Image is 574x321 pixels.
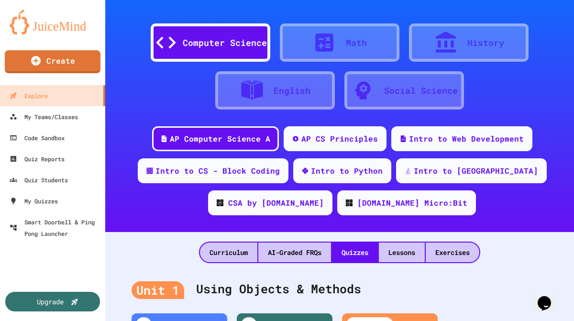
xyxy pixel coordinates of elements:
[183,36,267,49] div: Computer Science
[258,243,331,262] div: AI-Graded FRQs
[10,132,65,144] div: Code Sandbox
[346,36,367,49] div: Math
[10,111,78,122] div: My Teams/Classes
[228,197,324,209] div: CSA by [DOMAIN_NAME]
[10,10,96,34] img: logo-orange.svg
[10,195,58,207] div: My Quizzes
[10,216,101,239] div: Smart Doorbell & Ping Pong Launcher
[467,36,504,49] div: History
[346,199,353,206] img: CODE_logo_RGB.png
[379,243,425,262] div: Lessons
[10,153,65,165] div: Quiz Reports
[332,243,378,262] div: Quizzes
[132,270,548,309] div: Using Objects & Methods
[170,133,270,144] div: AP Computer Science A
[357,197,467,209] div: [DOMAIN_NAME] Micro:Bit
[409,133,524,144] div: Intro to Web Development
[217,199,223,206] img: CODE_logo_RGB.png
[301,133,378,144] div: AP CS Principles
[534,283,564,311] iframe: chat widget
[37,297,64,307] div: Upgrade
[414,165,538,177] div: Intro to [GEOGRAPHIC_DATA]
[384,84,458,97] div: Social Science
[10,174,68,186] div: Quiz Students
[311,165,383,177] div: Intro to Python
[10,90,48,101] div: Explore
[426,243,479,262] div: Exercises
[155,165,280,177] div: Intro to CS - Block Coding
[274,84,310,97] div: English
[200,243,257,262] div: Curriculum
[132,281,184,299] div: Unit 1
[5,50,100,73] a: Create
